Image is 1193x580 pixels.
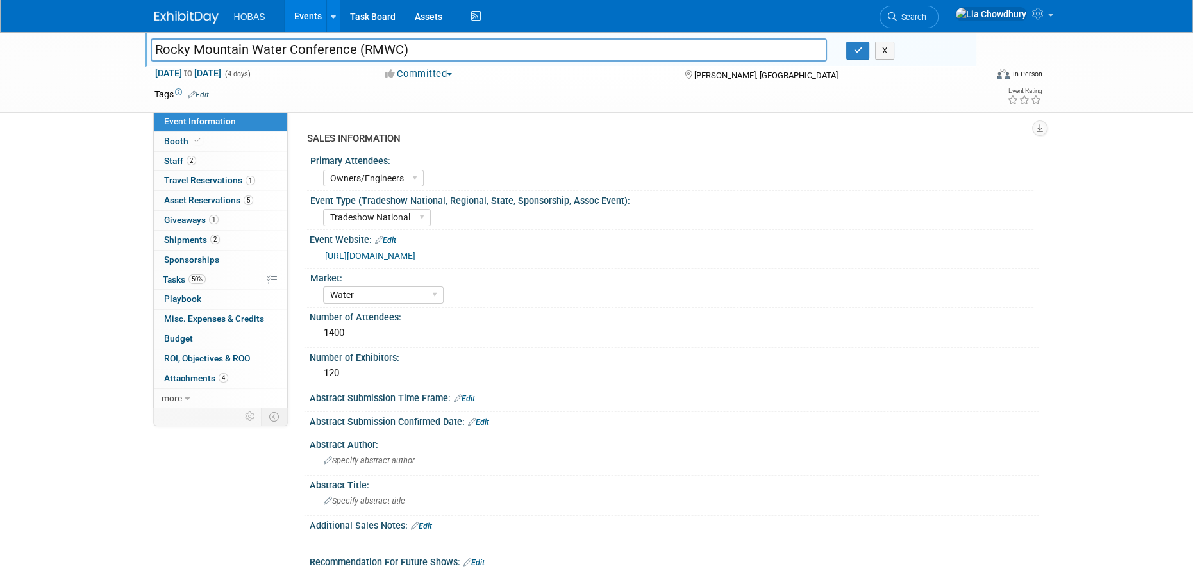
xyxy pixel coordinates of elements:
span: 2 [210,235,220,244]
a: Edit [411,522,432,531]
span: Travel Reservations [164,175,255,185]
span: Event Information [164,116,236,126]
span: Attachments [164,373,228,383]
span: 4 [219,373,228,383]
span: 50% [188,274,206,284]
a: Attachments4 [154,369,287,388]
img: Lia Chowdhury [955,7,1027,21]
span: Shipments [164,235,220,245]
div: Event Website: [310,230,1039,247]
span: Specify abstract title [324,496,405,506]
a: Edit [454,394,475,403]
span: 1 [246,176,255,185]
a: Giveaways1 [154,211,287,230]
a: Misc. Expenses & Credits [154,310,287,329]
a: Edit [468,418,489,427]
a: ROI, Objectives & ROO [154,349,287,369]
div: 1400 [319,323,1030,343]
button: X [875,42,895,60]
a: Budget [154,329,287,349]
div: Recommendation For Future Shows: [310,552,1039,569]
span: [PERSON_NAME], [GEOGRAPHIC_DATA] [694,70,838,80]
div: Event Format [910,67,1042,86]
div: Additional Sales Notes: [310,516,1039,533]
a: Staff2 [154,152,287,171]
a: Sponsorships [154,251,287,270]
div: Market: [310,269,1033,285]
span: Playbook [164,294,201,304]
div: Event Type (Tradeshow National, Regional, State, Sponsorship, Assoc Event): [310,191,1033,207]
span: Search [897,12,926,22]
span: more [162,393,182,403]
a: Travel Reservations1 [154,171,287,190]
span: Booth [164,136,203,146]
div: Abstract Submission Confirmed Date: [310,412,1039,429]
div: 120 [319,363,1030,383]
span: (4 days) [224,70,251,78]
span: 2 [187,156,196,165]
span: HOBAS [234,12,265,22]
span: to [182,68,194,78]
a: Booth [154,132,287,151]
div: Abstract Title: [310,476,1039,492]
span: Asset Reservations [164,195,253,205]
a: Event Information [154,112,287,131]
a: Tasks50% [154,270,287,290]
span: Misc. Expenses & Credits [164,313,264,324]
a: Shipments2 [154,231,287,250]
img: Format-Inperson.png [997,69,1010,79]
span: Giveaways [164,215,219,225]
a: more [154,389,287,408]
a: [URL][DOMAIN_NAME] [325,251,415,261]
span: ROI, Objectives & ROO [164,353,250,363]
i: Booth reservation complete [194,137,201,144]
div: In-Person [1012,69,1042,79]
img: ExhibitDay [154,11,219,24]
div: Primary Attendees: [310,151,1033,167]
td: Personalize Event Tab Strip [239,408,262,425]
span: Sponsorships [164,254,219,265]
td: Toggle Event Tabs [261,408,287,425]
span: Staff [164,156,196,166]
a: Asset Reservations5 [154,191,287,210]
span: 1 [209,215,219,224]
a: Playbook [154,290,287,309]
div: Number of Attendees: [310,308,1039,324]
a: Edit [463,558,485,567]
a: Search [880,6,939,28]
span: [DATE] [DATE] [154,67,222,79]
span: Budget [164,333,193,344]
span: Tasks [163,274,206,285]
div: Event Rating [1006,88,1041,94]
div: Abstract Submission Time Frame: [310,388,1039,405]
span: Specify abstract author [324,456,415,465]
a: Edit [375,236,396,245]
button: Committed [381,67,457,81]
div: SALES INFORMATION [307,132,1030,145]
span: 5 [244,195,253,205]
a: Edit [188,90,209,99]
td: Tags [154,88,209,101]
div: Number of Exhibitors: [310,348,1039,364]
div: Abstract Author: [310,435,1039,451]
